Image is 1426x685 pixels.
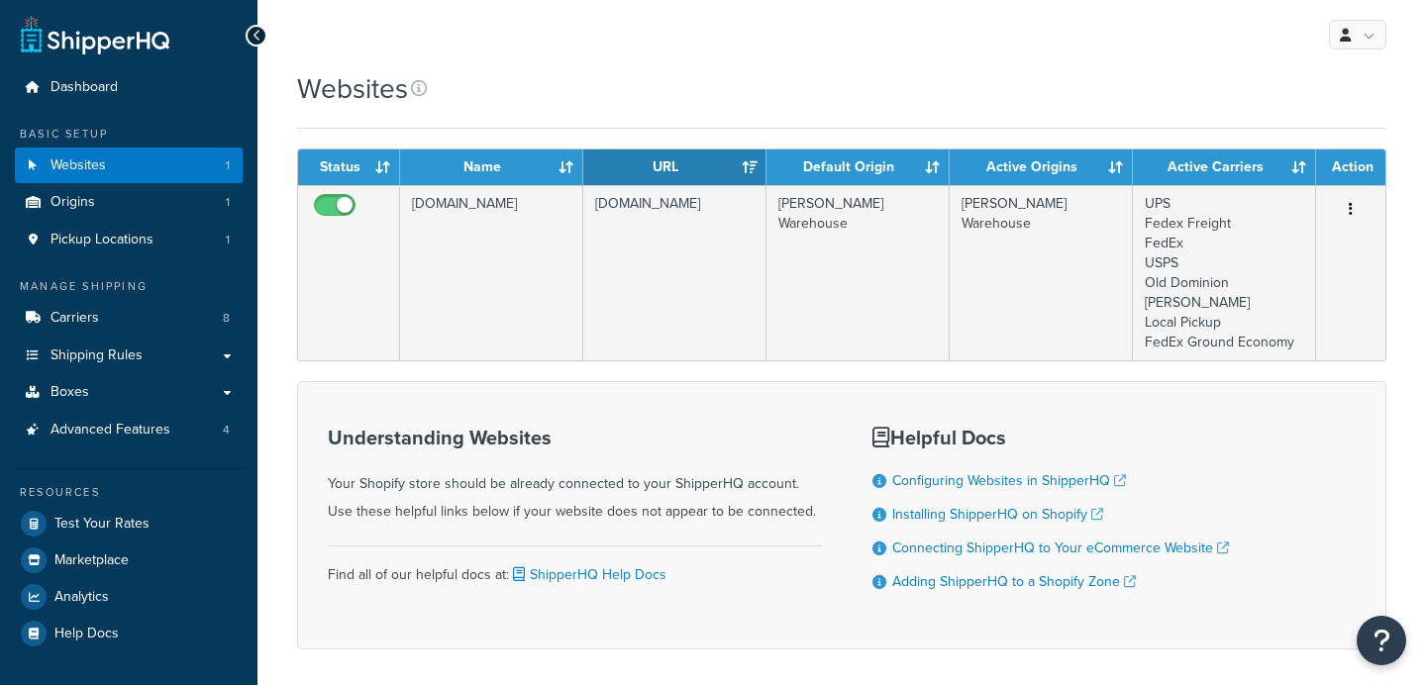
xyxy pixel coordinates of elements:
[400,149,583,185] th: Name: activate to sort column ascending
[51,347,143,364] span: Shipping Rules
[15,147,243,184] li: Websites
[509,564,666,585] a: ShipperHQ Help Docs
[15,374,243,411] a: Boxes
[950,149,1133,185] th: Active Origins: activate to sort column ascending
[15,300,243,337] a: Carriers 8
[15,338,243,374] a: Shipping Rules
[51,232,153,248] span: Pickup Locations
[892,504,1103,525] a: Installing ShipperHQ on Shopify
[51,422,170,439] span: Advanced Features
[54,516,150,533] span: Test Your Rates
[15,126,243,143] div: Basic Setup
[328,545,823,589] div: Find all of our helpful docs at:
[583,185,766,360] td: [DOMAIN_NAME]
[15,412,243,448] a: Advanced Features 4
[1133,149,1316,185] th: Active Carriers: activate to sort column ascending
[328,427,823,526] div: Your Shopify store should be already connected to your ShipperHQ account. Use these helpful links...
[54,626,119,642] span: Help Docs
[1316,149,1385,185] th: Action
[872,427,1229,448] h3: Helpful Docs
[226,157,230,174] span: 1
[15,278,243,295] div: Manage Shipping
[51,194,95,211] span: Origins
[950,185,1133,360] td: [PERSON_NAME] Warehouse
[51,157,106,174] span: Websites
[15,184,243,221] a: Origins 1
[1357,616,1406,665] button: Open Resource Center
[766,149,950,185] th: Default Origin: activate to sort column ascending
[223,422,230,439] span: 4
[15,184,243,221] li: Origins
[51,79,118,96] span: Dashboard
[400,185,583,360] td: [DOMAIN_NAME]
[51,310,99,327] span: Carriers
[892,571,1136,592] a: Adding ShipperHQ to a Shopify Zone
[15,616,243,651] a: Help Docs
[1133,185,1316,360] td: UPS Fedex Freight FedEx USPS Old Dominion [PERSON_NAME] Local Pickup FedEx Ground Economy
[15,69,243,106] a: Dashboard
[298,149,400,185] th: Status: activate to sort column ascending
[15,222,243,258] a: Pickup Locations 1
[766,185,950,360] td: [PERSON_NAME] Warehouse
[15,542,243,578] a: Marketplace
[15,412,243,448] li: Advanced Features
[223,310,230,327] span: 8
[892,470,1126,491] a: Configuring Websites in ShipperHQ
[54,589,109,606] span: Analytics
[226,232,230,248] span: 1
[15,147,243,184] a: Websites 1
[297,69,408,108] h1: Websites
[328,427,823,448] h3: Understanding Websites
[15,222,243,258] li: Pickup Locations
[226,194,230,211] span: 1
[54,552,129,569] span: Marketplace
[15,579,243,615] a: Analytics
[892,538,1229,558] a: Connecting ShipperHQ to Your eCommerce Website
[51,384,89,401] span: Boxes
[21,15,169,54] a: ShipperHQ Home
[15,484,243,501] div: Resources
[15,506,243,541] a: Test Your Rates
[15,300,243,337] li: Carriers
[583,149,766,185] th: URL: activate to sort column ascending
